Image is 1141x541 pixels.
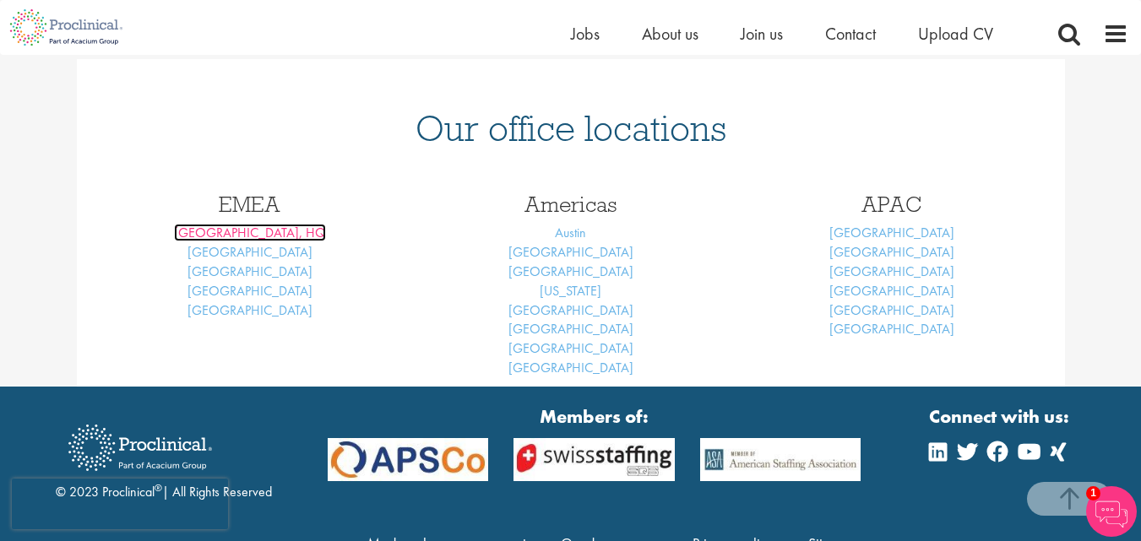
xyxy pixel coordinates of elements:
[187,262,312,280] a: [GEOGRAPHIC_DATA]
[56,412,272,502] div: © 2023 Proclinical | All Rights Reserved
[187,301,312,319] a: [GEOGRAPHIC_DATA]
[328,403,861,430] strong: Members of:
[555,224,586,241] a: Austin
[508,301,633,319] a: [GEOGRAPHIC_DATA]
[825,23,876,45] a: Contact
[744,193,1040,215] h3: APAC
[423,193,719,215] h3: Americas
[174,224,326,241] a: [GEOGRAPHIC_DATA], HQ
[540,282,601,300] a: [US_STATE]
[829,262,954,280] a: [GEOGRAPHIC_DATA]
[1086,486,1137,537] img: Chatbot
[187,243,312,261] a: [GEOGRAPHIC_DATA]
[687,438,873,480] img: APSCo
[501,438,687,480] img: APSCo
[741,23,783,45] a: Join us
[315,438,501,480] img: APSCo
[56,413,225,483] img: Proclinical Recruitment
[571,23,600,45] a: Jobs
[829,243,954,261] a: [GEOGRAPHIC_DATA]
[508,359,633,376] a: [GEOGRAPHIC_DATA]
[102,110,1040,147] h1: Our office locations
[829,282,954,300] a: [GEOGRAPHIC_DATA]
[829,301,954,319] a: [GEOGRAPHIC_DATA]
[12,479,228,529] iframe: reCAPTCHA
[829,224,954,241] a: [GEOGRAPHIC_DATA]
[929,403,1073,430] strong: Connect with us:
[829,320,954,338] a: [GEOGRAPHIC_DATA]
[508,320,633,338] a: [GEOGRAPHIC_DATA]
[508,243,633,261] a: [GEOGRAPHIC_DATA]
[918,23,993,45] a: Upload CV
[1086,486,1100,500] span: 1
[642,23,698,45] a: About us
[187,282,312,300] a: [GEOGRAPHIC_DATA]
[508,339,633,357] a: [GEOGRAPHIC_DATA]
[508,262,633,280] a: [GEOGRAPHIC_DATA]
[102,193,398,215] h3: EMEA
